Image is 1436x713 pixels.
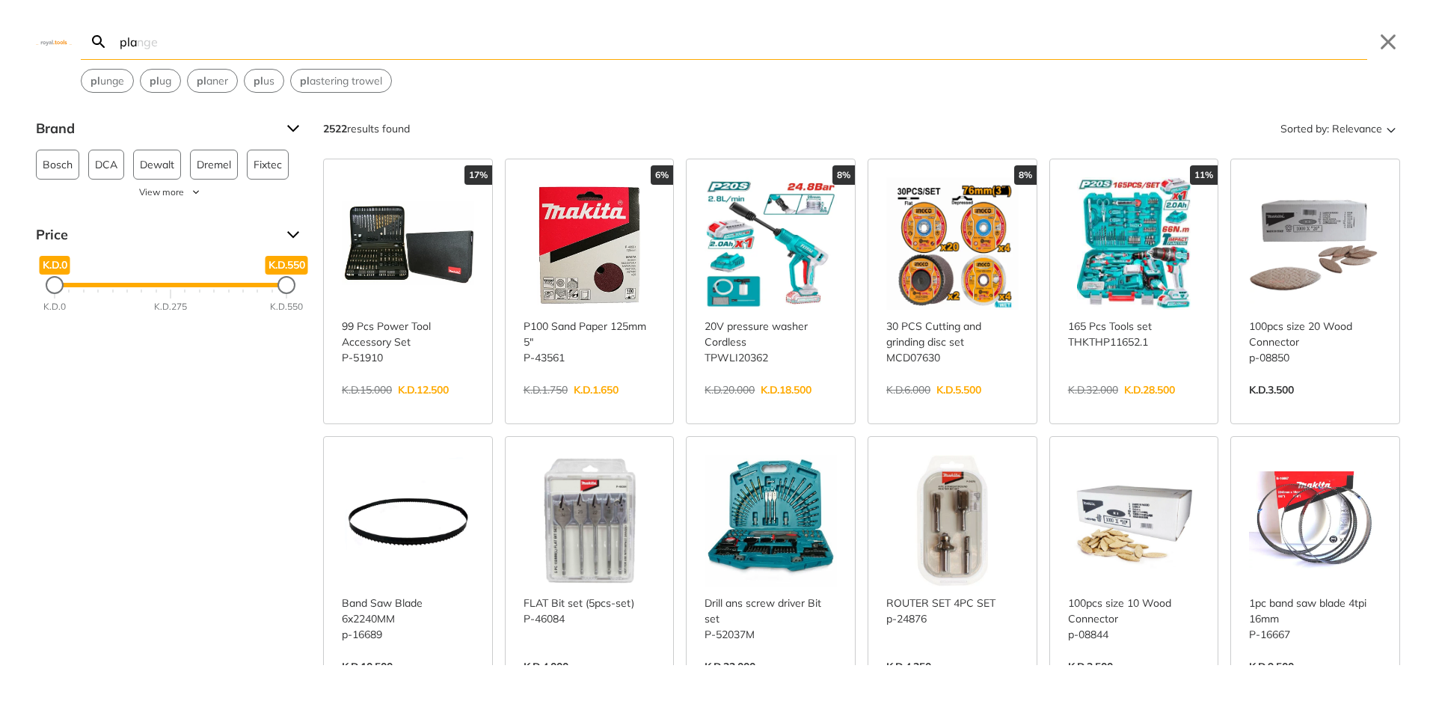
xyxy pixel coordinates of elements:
[254,74,263,88] strong: pl
[1376,30,1400,54] button: Close
[300,74,310,88] strong: pl
[464,165,492,185] div: 17%
[46,276,64,294] div: Minimum Price
[150,74,159,88] strong: pl
[36,150,79,180] button: Bosch
[323,122,347,135] strong: 2522
[154,300,187,313] div: K.D.275
[300,73,382,89] span: astering trowel
[36,186,305,199] button: View more
[832,165,855,185] div: 8%
[36,223,275,247] span: Price
[88,150,124,180] button: DCA
[197,74,206,88] strong: pl
[141,70,180,92] button: Select suggestion: plug
[43,150,73,179] span: Bosch
[90,73,124,89] span: unge
[140,150,174,179] span: Dewalt
[140,69,181,93] div: Suggestion: plug
[90,33,108,51] svg: Search
[1382,120,1400,138] svg: Sort
[133,150,181,180] button: Dewalt
[36,117,275,141] span: Brand
[244,69,284,93] div: Suggestion: plus
[1190,165,1218,185] div: 11%
[254,150,282,179] span: Fixtec
[90,74,100,88] strong: pl
[197,150,231,179] span: Dremel
[291,70,391,92] button: Select suggestion: plastering trowel
[1277,117,1400,141] button: Sorted by:Relevance Sort
[82,70,133,92] button: Select suggestion: plunge
[187,69,238,93] div: Suggestion: planer
[81,69,134,93] div: Suggestion: plunge
[36,38,72,45] img: Close
[95,150,117,179] span: DCA
[277,276,295,294] div: Maximum Price
[188,70,237,92] button: Select suggestion: planer
[43,300,66,313] div: K.D.0
[139,186,184,199] span: View more
[323,117,410,141] div: results found
[1332,117,1382,141] span: Relevance
[651,165,673,185] div: 6%
[247,150,289,180] button: Fixtec
[245,70,283,92] button: Select suggestion: plus
[1014,165,1037,185] div: 8%
[270,300,303,313] div: K.D.550
[150,73,171,89] span: ug
[117,24,1367,59] input: Search…
[197,73,228,89] span: aner
[190,150,238,180] button: Dremel
[290,69,392,93] div: Suggestion: plastering trowel
[254,73,274,89] span: us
